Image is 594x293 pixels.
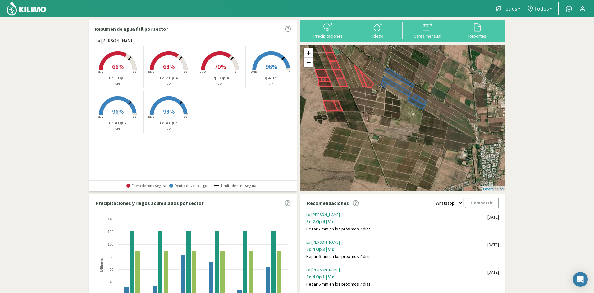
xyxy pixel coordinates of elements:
[92,82,143,87] p: Vid
[306,212,487,217] div: La [PERSON_NAME]
[235,70,240,74] tspan: CC
[169,184,211,188] span: Dentro de zona segura
[133,70,137,74] tspan: CC
[306,219,487,224] div: Eq 2 Op 4 | Vid
[108,242,113,246] text: 100
[498,187,504,191] a: Esri
[199,70,206,74] tspan: PMP
[403,22,452,38] button: Carga mensual
[251,70,257,74] tspan: PMP
[214,63,226,70] span: 70%
[487,215,499,220] div: [DATE]
[163,108,175,115] span: 98%
[110,280,113,284] text: 40
[306,282,487,287] div: Regar 6 mm en los próximos 7 días
[108,217,113,221] text: 140
[95,25,168,33] p: Resumen de agua útil por sector
[92,75,143,81] p: Eq 1 Op 3
[355,34,401,38] div: Riego
[353,22,403,38] button: Riego
[306,268,487,273] div: La [PERSON_NAME]
[452,22,502,38] button: Reportes
[454,34,500,38] div: Reportes
[112,63,124,70] span: 66%
[97,115,103,119] tspan: PMP
[487,242,499,247] div: [DATE]
[112,108,124,115] span: 96%
[487,270,499,275] div: [DATE]
[144,127,194,132] p: Vid
[96,199,203,207] p: Precipitaciones y riegos acumulados por sector
[304,58,313,67] a: Zoom out
[6,1,47,16] img: Kilimo
[126,184,166,188] span: Fuera de zona segura
[306,226,487,232] div: Regar 7 mm en los próximos 7 días
[148,115,154,119] tspan: PMP
[306,274,487,280] div: Eq 4 Op 1 | Vid
[502,5,517,12] span: Todos
[110,268,113,271] text: 60
[144,82,194,87] p: Vid
[144,75,194,81] p: Eq 2 Op 4
[110,255,113,259] text: 80
[184,70,189,74] tspan: CC
[286,70,291,74] tspan: CC
[305,34,351,38] div: Precipitaciones
[573,272,588,287] div: Open Intercom Messenger
[214,184,256,188] span: Límite de zona segura
[482,186,505,192] div: | ©
[483,187,493,191] a: Leaflet
[306,246,487,252] div: Eq 4 Op 3 | Vid
[246,75,297,81] p: Eq 4 Op 1
[194,82,245,87] p: Vid
[306,254,487,259] div: Regar 6 mm en los próximos 7 días
[194,75,245,81] p: Eq 1 Op 4
[133,115,137,119] tspan: CC
[163,63,175,70] span: 68%
[184,115,189,119] tspan: CC
[92,127,143,132] p: Vid
[404,34,450,38] div: Carga mensual
[97,70,103,74] tspan: PMP
[246,82,297,87] p: Vid
[148,70,154,74] tspan: PMP
[108,230,113,233] text: 120
[534,5,549,12] span: Todos
[303,22,353,38] button: Precipitaciones
[100,255,104,272] text: Milímetros
[307,199,349,207] p: Recomendaciones
[95,38,135,45] span: La [PERSON_NAME]
[144,120,194,126] p: Eq 4 Op 3
[304,48,313,58] a: Zoom in
[266,63,277,70] span: 96%
[306,240,487,245] div: La [PERSON_NAME]
[92,120,143,126] p: Eq 4 Op 2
